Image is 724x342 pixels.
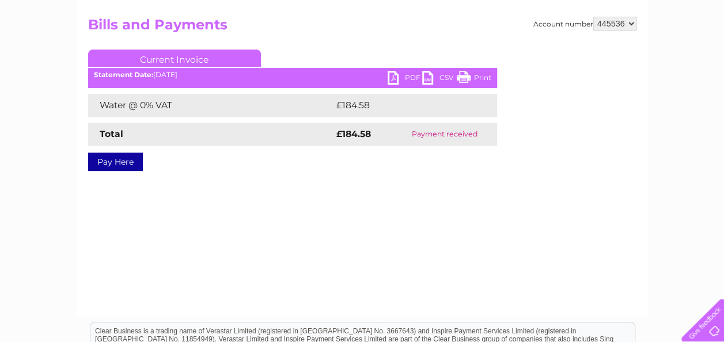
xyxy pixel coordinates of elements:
a: Blog [624,49,640,58]
a: Print [457,71,491,88]
a: Telecoms [582,49,617,58]
td: Payment received [392,123,497,146]
a: 0333 014 3131 [507,6,586,20]
a: Energy [550,49,575,58]
td: Water @ 0% VAT [88,94,333,117]
td: £184.58 [333,94,476,117]
div: [DATE] [88,71,497,79]
a: Log out [686,49,713,58]
img: logo.png [25,30,84,65]
strong: Total [100,128,123,139]
a: Water [521,49,543,58]
div: Clear Business is a trading name of Verastar Limited (registered in [GEOGRAPHIC_DATA] No. 3667643... [90,6,635,56]
a: CSV [422,71,457,88]
b: Statement Date: [94,70,153,79]
a: Pay Here [88,153,143,171]
strong: £184.58 [336,128,371,139]
a: Current Invoice [88,50,261,67]
div: Account number [533,17,636,31]
a: PDF [388,71,422,88]
a: Contact [647,49,676,58]
h2: Bills and Payments [88,17,636,39]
